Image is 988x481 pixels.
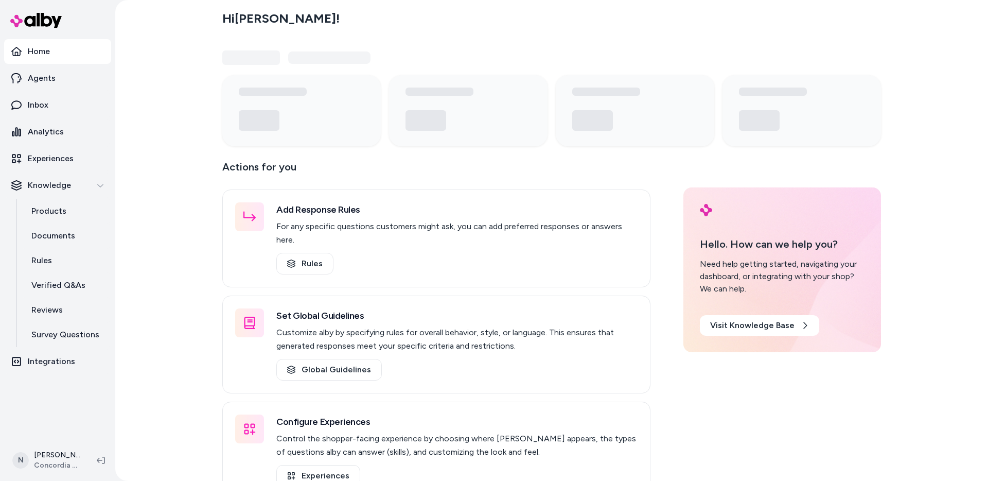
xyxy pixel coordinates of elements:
span: N [12,452,29,469]
a: Integrations [4,349,111,374]
a: Documents [21,224,111,248]
a: Home [4,39,111,64]
p: Integrations [28,355,75,368]
p: Survey Questions [31,329,99,341]
div: Need help getting started, navigating your dashboard, or integrating with your shop? We can help. [700,258,864,295]
img: alby Logo [10,13,62,28]
a: Analytics [4,119,111,144]
p: Analytics [28,126,64,138]
a: Inbox [4,93,111,117]
button: Knowledge [4,173,111,198]
p: [PERSON_NAME] [34,450,80,460]
p: Customize alby by specifying rules for overall behavior, style, or language. This ensures that ge... [276,326,638,353]
p: For any specific questions customers might ask, you can add preferred responses or answers here. [276,220,638,247]
a: Experiences [4,146,111,171]
p: Hello. How can we help you? [700,236,864,252]
h3: Configure Experiences [276,415,638,429]
p: Control the shopper-facing experience by choosing where [PERSON_NAME] appears, the types of quest... [276,432,638,459]
p: Verified Q&As [31,279,85,291]
p: Reviews [31,304,63,316]
p: Actions for you [222,159,650,183]
button: N[PERSON_NAME]Concordia Supply [6,444,89,477]
h3: Set Global Guidelines [276,308,638,323]
p: Rules [31,254,52,267]
p: Knowledge [28,179,71,192]
p: Experiences [28,152,74,165]
a: Visit Knowledge Base [700,315,819,336]
h2: Hi [PERSON_NAME] ! [222,11,340,26]
p: Products [31,205,66,217]
a: Survey Questions [21,322,111,347]
p: Agents [28,72,56,84]
a: Rules [21,248,111,273]
p: Inbox [28,99,48,111]
a: Agents [4,66,111,91]
img: alby Logo [700,204,712,216]
a: Global Guidelines [276,359,382,381]
span: Concordia Supply [34,460,80,471]
h3: Add Response Rules [276,202,638,217]
a: Rules [276,253,333,274]
p: Home [28,45,50,58]
a: Products [21,199,111,224]
a: Verified Q&As [21,273,111,298]
a: Reviews [21,298,111,322]
p: Documents [31,230,75,242]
